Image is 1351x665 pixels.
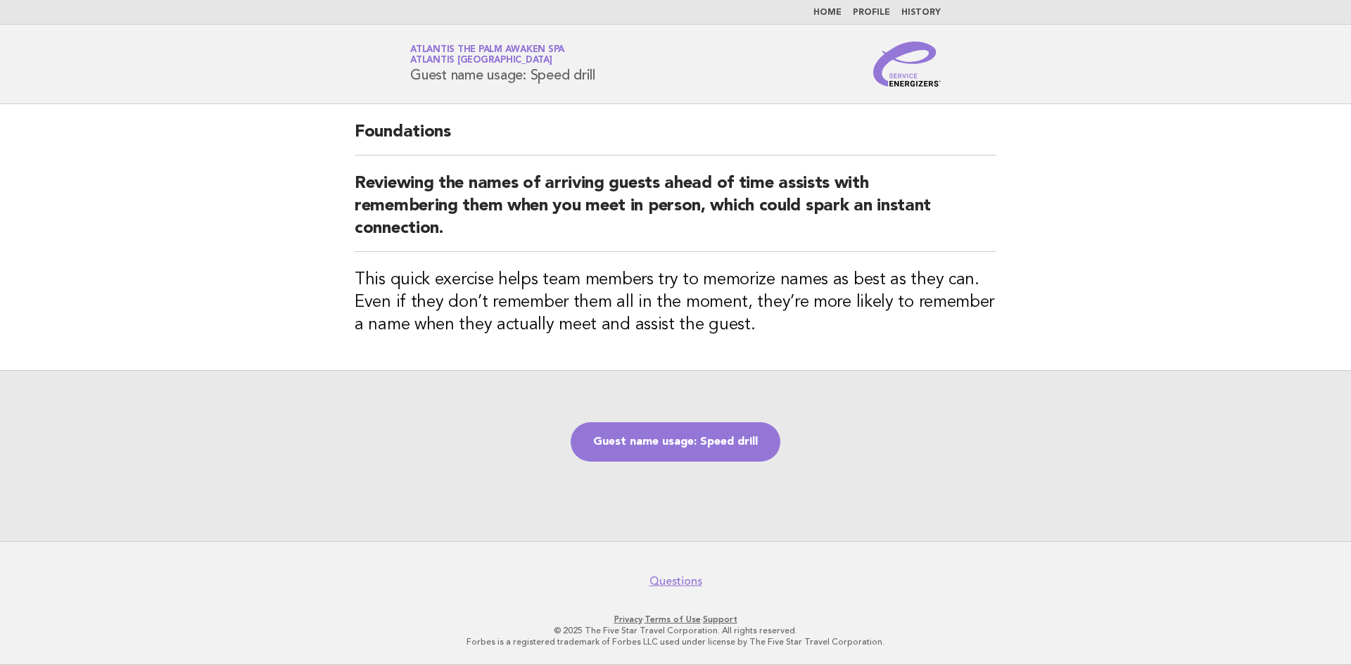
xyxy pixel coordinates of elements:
a: History [901,8,941,17]
p: © 2025 The Five Star Travel Corporation. All rights reserved. [245,625,1106,636]
h2: Reviewing the names of arriving guests ahead of time assists with remembering them when you meet ... [355,172,996,252]
a: Privacy [614,614,642,624]
a: Guest name usage: Speed drill [571,422,780,462]
span: Atlantis [GEOGRAPHIC_DATA] [410,56,552,65]
a: Questions [649,574,702,588]
a: Atlantis The Palm Awaken SpaAtlantis [GEOGRAPHIC_DATA] [410,45,564,65]
a: Home [813,8,842,17]
h2: Foundations [355,121,996,156]
p: Forbes is a registered trademark of Forbes LLC used under license by The Five Star Travel Corpora... [245,636,1106,647]
h1: Guest name usage: Speed drill [410,46,595,82]
img: Service Energizers [873,42,941,87]
a: Terms of Use [645,614,701,624]
a: Support [703,614,737,624]
a: Profile [853,8,890,17]
h3: This quick exercise helps team members try to memorize names as best as they can. Even if they do... [355,269,996,336]
p: · · [245,614,1106,625]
